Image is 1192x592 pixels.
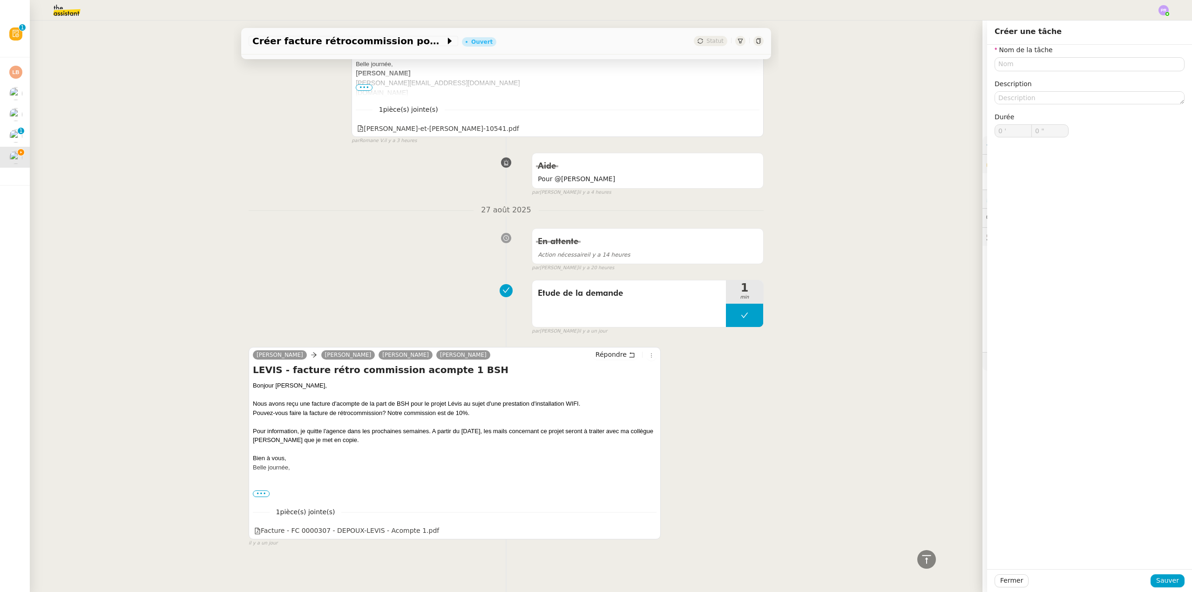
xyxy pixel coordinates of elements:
[995,80,1032,88] label: Description
[9,129,22,143] img: users%2F47wLulqoDhMx0TTMwUcsFP5V2A23%2Favatar%2Fnokpict-removebg-preview-removebg-preview.png
[578,189,611,197] span: il y a 4 heures
[383,106,438,113] span: pièce(s) jointe(s)
[253,381,657,390] div: Bonjour [PERSON_NAME],
[20,24,24,33] p: 1
[538,252,587,258] span: Action nécessaire
[356,60,759,69] div: Belle journée,
[538,174,758,184] span: Pour @[PERSON_NAME]
[9,108,22,121] img: users%2FfjlNmCTkLiVoA3HQjY3GA5JXGxb2%2Favatar%2Fstarofservice_97480retdsc0392.png
[19,24,26,31] nz-badge-sup: 1
[356,89,408,96] a: [DOMAIN_NAME]
[1032,125,1068,137] input: 0 sec
[325,352,372,358] span: [PERSON_NAME]
[1151,574,1185,587] button: Sauver
[982,228,1192,246] div: 🕵️Autres demandes en cours 19
[596,350,627,359] span: Répondre
[538,252,630,258] span: il y a 14 heures
[1156,575,1179,586] span: Sauver
[18,128,24,134] nz-badge-sup: 1
[280,508,335,516] span: pièce(s) jointe(s)
[356,79,520,87] a: [PERSON_NAME][EMAIL_ADDRESS][DOMAIN_NAME]
[372,104,445,115] span: 1
[253,463,657,472] div: Belle journée,
[352,137,417,145] small: Romane V.
[986,358,1015,365] span: 🧴
[995,113,1014,121] span: Durée
[474,204,538,217] span: 27 août 2025
[253,363,657,376] h4: LEVIS - facture rétro commission acompte 1 BSH
[538,162,556,170] span: Aide
[352,137,359,145] span: par
[1158,5,1169,15] img: svg
[532,189,540,197] span: par
[357,123,519,134] div: [PERSON_NAME]-et-[PERSON_NAME]-10541.pdf
[19,128,23,136] p: 1
[982,136,1192,154] div: ⚙️Procédures
[986,214,1046,221] span: 💬
[356,84,372,91] span: •••
[254,525,439,536] div: Facture - FC 0000307 - DEPOUX-LEVIS - Acompte 1.pdf
[532,327,540,335] span: par
[532,327,607,335] small: [PERSON_NAME]
[578,264,614,272] span: il y a 20 heures
[379,351,433,359] a: [PERSON_NAME]
[249,539,278,547] span: il y a un jour
[982,190,1192,208] div: ⏲️Tâches 8:49
[726,282,763,293] span: 1
[471,39,493,45] div: Ouvert
[986,233,1106,240] span: 🕵️
[9,151,22,164] img: users%2FfjlNmCTkLiVoA3HQjY3GA5JXGxb2%2Favatar%2Fstarofservice_97480retdsc0392.png
[253,408,657,418] div: Pouvez-vous faire la facture de rétrocommission? Notre commission est de 10%.
[982,209,1192,227] div: 💬Commentaires
[252,36,445,46] span: Créer facture rétrocommission pour projet Lévis
[538,286,720,300] span: Etude de la demande
[9,66,22,79] img: svg
[532,264,540,272] span: par
[592,349,638,360] button: Répondre
[986,158,1047,169] span: 🔐
[532,189,611,197] small: [PERSON_NAME]
[995,46,1053,54] label: Nom de la tâche
[982,155,1192,173] div: 🔐Données client
[995,574,1029,587] button: Fermer
[986,195,1050,203] span: ⏲️
[982,353,1192,371] div: 🧴Autres
[356,68,520,78] td: [PERSON_NAME]
[253,490,270,497] span: •••
[578,327,607,335] span: il y a un jour
[986,140,1035,150] span: ⚙️
[995,125,1031,137] input: 0 min
[253,454,657,463] div: Bien à vous,
[253,351,307,359] a: [PERSON_NAME]
[384,137,417,145] span: il y a 3 heures
[726,293,763,301] span: min
[436,351,490,359] a: [PERSON_NAME]
[253,427,657,445] div: Pour information, je quitte l'agence dans les prochaines semaines. A partir du [DATE], les mails ...
[270,507,342,517] span: 1
[9,87,22,100] img: users%2FfjlNmCTkLiVoA3HQjY3GA5JXGxb2%2Favatar%2Fstarofservice_97480retdsc0392.png
[706,38,724,44] span: Statut
[532,264,614,272] small: [PERSON_NAME]
[538,238,578,246] span: En attente
[995,57,1185,71] input: Nom
[995,27,1062,36] span: Créer une tâche
[253,399,657,408] div: Nous avons reçu une facture d'acompte de la part de BSH pour le projet Lévis au sujet d'une prest...
[1000,575,1023,586] span: Fermer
